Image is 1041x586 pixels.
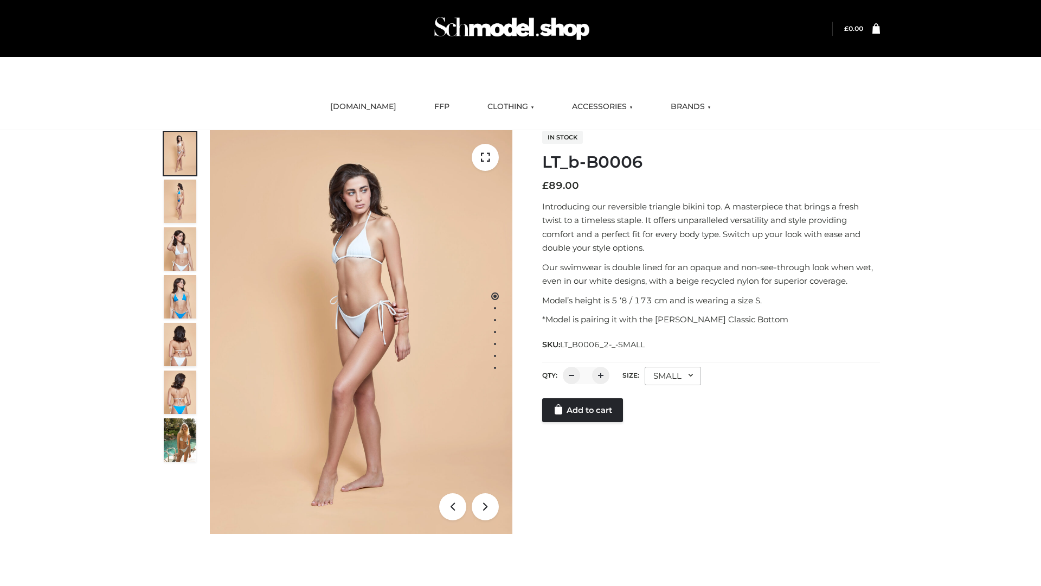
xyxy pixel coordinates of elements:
span: SKU: [542,338,646,351]
img: ArielClassicBikiniTop_CloudNine_AzureSky_OW114ECO_2-scaled.jpg [164,180,196,223]
a: £0.00 [844,24,863,33]
img: ArielClassicBikiniTop_CloudNine_AzureSky_OW114ECO_7-scaled.jpg [164,323,196,366]
a: BRANDS [663,95,719,119]
span: £ [542,180,549,192]
p: Our swimwear is double lined for an opaque and non-see-through look when wet, even in our white d... [542,260,880,288]
bdi: 89.00 [542,180,579,192]
label: QTY: [542,371,557,379]
span: £ [844,24,849,33]
img: ArielClassicBikiniTop_CloudNine_AzureSky_OW114ECO_1-scaled.jpg [164,132,196,175]
img: ArielClassicBikiniTop_CloudNine_AzureSky_OW114ECO_8-scaled.jpg [164,371,196,414]
img: Arieltop_CloudNine_AzureSky2.jpg [164,418,196,462]
h1: LT_b-B0006 [542,152,880,172]
p: Introducing our reversible triangle bikini top. A masterpiece that brings a fresh twist to a time... [542,200,880,255]
img: ArielClassicBikiniTop_CloudNine_AzureSky_OW114ECO_3-scaled.jpg [164,227,196,271]
a: ACCESSORIES [564,95,641,119]
a: Add to cart [542,398,623,422]
a: [DOMAIN_NAME] [322,95,404,119]
span: In stock [542,131,583,144]
label: Size: [622,371,639,379]
a: FFP [426,95,458,119]
p: *Model is pairing it with the [PERSON_NAME] Classic Bottom [542,313,880,327]
img: ArielClassicBikiniTop_CloudNine_AzureSky_OW114ECO_4-scaled.jpg [164,275,196,319]
img: ArielClassicBikiniTop_CloudNine_AzureSky_OW114ECO_1 [210,130,512,534]
p: Model’s height is 5 ‘8 / 173 cm and is wearing a size S. [542,294,880,308]
img: Schmodel Admin 964 [430,7,593,50]
bdi: 0.00 [844,24,863,33]
span: LT_B0006_2-_-SMALL [560,340,645,349]
div: SMALL [645,367,701,385]
a: CLOTHING [479,95,542,119]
